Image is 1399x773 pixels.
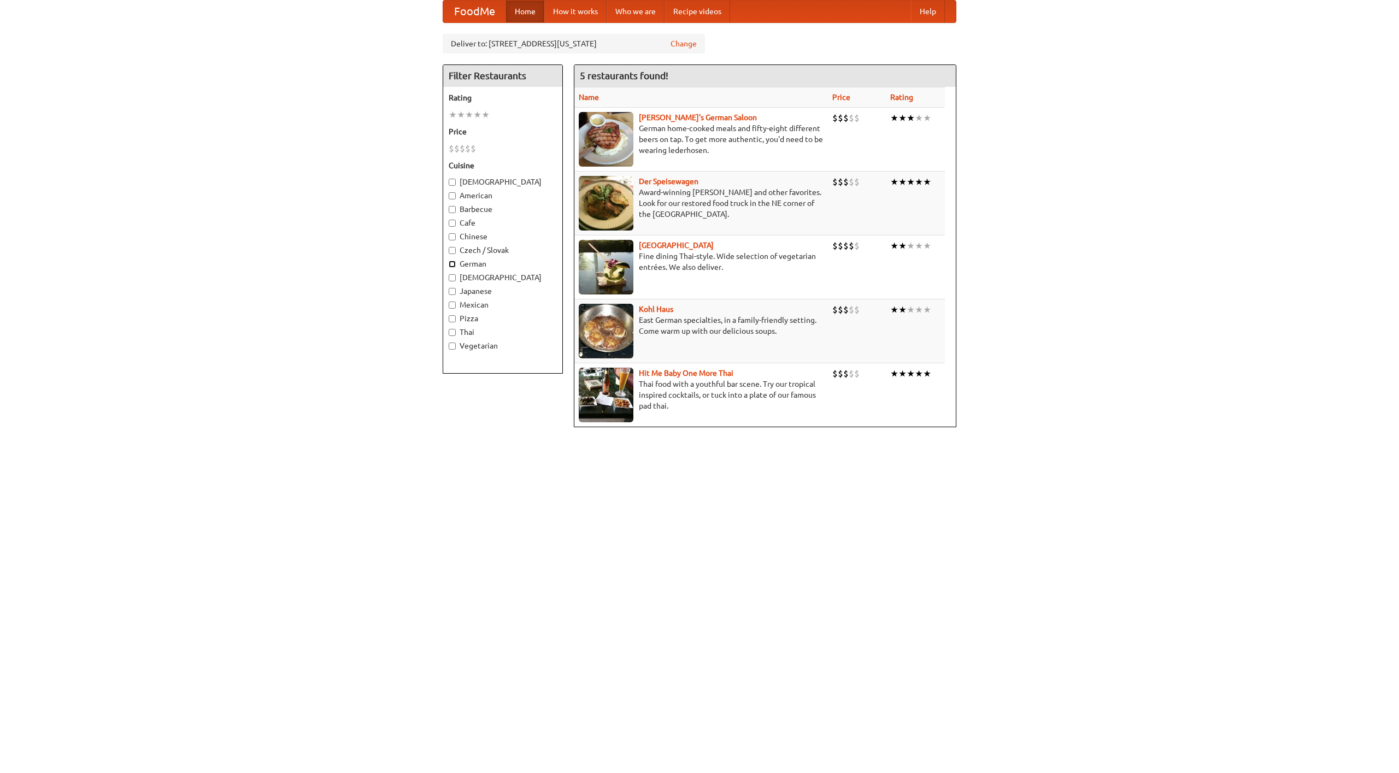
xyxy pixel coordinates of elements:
li: $ [843,304,849,316]
li: ★ [473,109,481,121]
li: $ [849,176,854,188]
li: $ [832,304,838,316]
img: kohlhaus.jpg [579,304,633,358]
a: Der Speisewagen [639,177,698,186]
label: Mexican [449,299,557,310]
label: Chinese [449,231,557,242]
li: ★ [915,368,923,380]
img: esthers.jpg [579,112,633,167]
b: [GEOGRAPHIC_DATA] [639,241,714,250]
li: ★ [890,112,898,124]
li: ★ [915,304,923,316]
li: $ [838,304,843,316]
h5: Price [449,126,557,137]
a: Help [911,1,945,22]
ng-pluralize: 5 restaurants found! [580,70,668,81]
label: [DEMOGRAPHIC_DATA] [449,176,557,187]
li: ★ [890,176,898,188]
a: Price [832,93,850,102]
li: ★ [898,304,907,316]
li: $ [449,143,454,155]
div: Deliver to: [STREET_ADDRESS][US_STATE] [443,34,705,54]
p: Award-winning [PERSON_NAME] and other favorites. Look for our restored food truck in the NE corne... [579,187,824,220]
a: Change [671,38,697,49]
label: Pizza [449,313,557,324]
li: $ [849,304,854,316]
li: $ [854,176,860,188]
li: ★ [457,109,465,121]
a: Hit Me Baby One More Thai [639,369,733,377]
input: Thai [449,329,456,336]
a: Kohl Haus [639,305,673,314]
h5: Rating [449,92,557,103]
li: $ [843,112,849,124]
li: ★ [907,112,915,124]
li: ★ [907,368,915,380]
img: satay.jpg [579,240,633,294]
label: Czech / Slovak [449,245,557,256]
li: ★ [890,304,898,316]
li: $ [849,240,854,252]
li: $ [832,368,838,380]
li: $ [838,112,843,124]
li: ★ [907,304,915,316]
a: Recipe videos [665,1,730,22]
label: Barbecue [449,204,557,215]
li: $ [471,143,476,155]
input: [DEMOGRAPHIC_DATA] [449,274,456,281]
input: Chinese [449,233,456,240]
input: American [449,192,456,199]
li: ★ [923,176,931,188]
li: $ [838,240,843,252]
a: Who we are [607,1,665,22]
li: ★ [923,368,931,380]
label: Vegetarian [449,340,557,351]
li: ★ [898,176,907,188]
li: $ [854,240,860,252]
a: How it works [544,1,607,22]
li: ★ [915,112,923,124]
img: babythai.jpg [579,368,633,422]
li: ★ [923,240,931,252]
h5: Cuisine [449,160,557,171]
li: ★ [890,240,898,252]
li: ★ [923,112,931,124]
p: Fine dining Thai-style. Wide selection of vegetarian entrées. We also deliver. [579,251,824,273]
img: speisewagen.jpg [579,176,633,231]
li: $ [832,240,838,252]
a: Rating [890,93,913,102]
input: German [449,261,456,268]
li: ★ [915,176,923,188]
li: ★ [449,109,457,121]
input: Barbecue [449,206,456,213]
p: East German specialties, in a family-friendly setting. Come warm up with our delicious soups. [579,315,824,337]
li: ★ [898,112,907,124]
input: Mexican [449,302,456,309]
p: Thai food with a youthful bar scene. Try our tropical inspired cocktails, or tuck into a plate of... [579,379,824,411]
li: $ [854,368,860,380]
a: Home [506,1,544,22]
li: $ [849,368,854,380]
label: German [449,258,557,269]
li: $ [832,176,838,188]
input: Japanese [449,288,456,295]
li: $ [454,143,460,155]
input: Vegetarian [449,343,456,350]
input: Pizza [449,315,456,322]
b: [PERSON_NAME]'s German Saloon [639,113,757,122]
li: $ [460,143,465,155]
li: $ [843,176,849,188]
label: American [449,190,557,201]
li: $ [843,240,849,252]
li: $ [843,368,849,380]
li: ★ [915,240,923,252]
input: [DEMOGRAPHIC_DATA] [449,179,456,186]
li: ★ [890,368,898,380]
input: Cafe [449,220,456,227]
p: German home-cooked meals and fifty-eight different beers on tap. To get more authentic, you'd nee... [579,123,824,156]
li: ★ [898,240,907,252]
a: Name [579,93,599,102]
li: ★ [907,240,915,252]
